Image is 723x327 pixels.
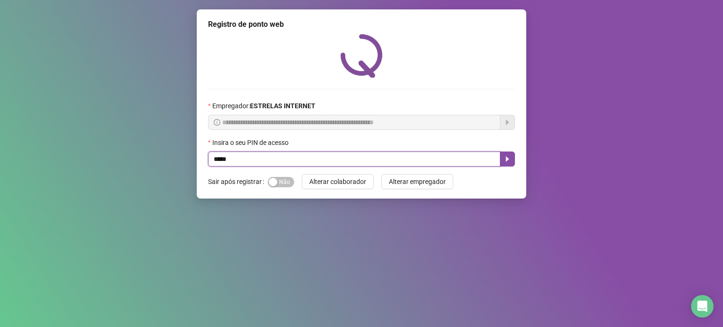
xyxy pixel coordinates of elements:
[208,137,295,148] label: Insira o seu PIN de acesso
[381,174,453,189] button: Alterar empregador
[250,102,315,110] strong: ESTRELAS INTERNET
[214,119,220,126] span: info-circle
[504,155,511,163] span: caret-right
[212,101,315,111] span: Empregador :
[389,176,446,187] span: Alterar empregador
[208,174,268,189] label: Sair após registrar
[208,19,515,30] div: Registro de ponto web
[340,34,383,78] img: QRPoint
[691,295,714,318] div: Open Intercom Messenger
[309,176,366,187] span: Alterar colaborador
[302,174,374,189] button: Alterar colaborador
